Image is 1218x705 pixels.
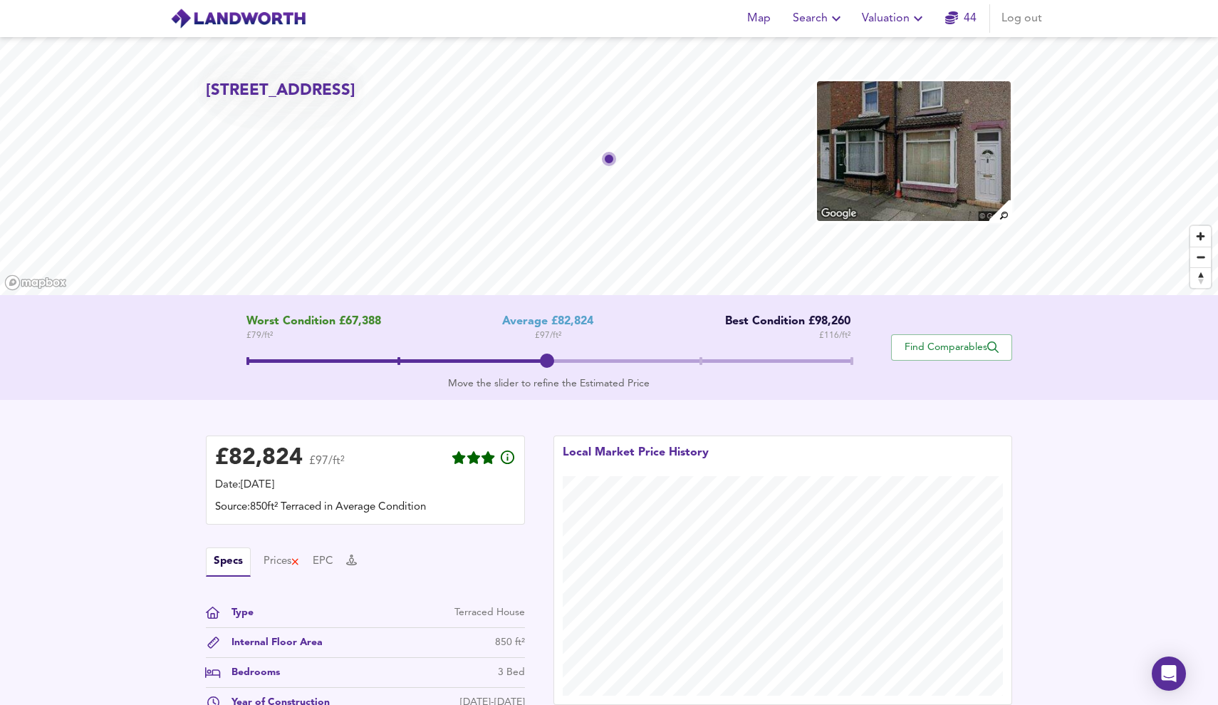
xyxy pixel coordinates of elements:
div: Source: 850ft² Terraced in Average Condition [215,500,516,515]
div: 3 Bed [498,665,525,680]
button: Search [787,4,850,33]
span: Log out [1001,9,1042,29]
button: Log out [996,4,1048,33]
button: Specs [206,547,251,577]
button: Prices [264,554,300,570]
div: Local Market Price History [563,445,709,476]
span: Map [741,9,776,29]
button: 44 [938,4,984,33]
span: £ 116 / ft² [819,329,850,343]
div: Bedrooms [220,665,280,680]
a: Mapbox homepage [4,274,67,291]
span: Reset bearing to north [1190,268,1211,288]
div: £ 82,824 [215,448,303,469]
span: Find Comparables [899,341,1004,354]
div: Move the slider to refine the Estimated Price [246,376,851,391]
div: Open Intercom Messenger [1152,657,1186,691]
div: Terraced House [454,605,525,620]
button: Map [736,4,781,33]
span: £ 97 / ft² [535,329,561,343]
div: Internal Floor Area [220,635,323,650]
img: search [987,198,1012,223]
img: property [816,80,1012,222]
div: Best Condition £98,260 [714,315,850,329]
button: Find Comparables [891,334,1012,361]
span: £97/ft² [309,456,345,476]
button: Valuation [856,4,932,33]
button: EPC [313,554,333,570]
span: Valuation [862,9,927,29]
button: Reset bearing to north [1190,267,1211,288]
span: £ 79 / ft² [246,329,381,343]
div: 850 ft² [495,635,525,650]
a: 44 [945,9,977,29]
span: Search [793,9,845,29]
h2: [STREET_ADDRESS] [206,80,355,102]
span: Worst Condition £67,388 [246,315,381,329]
div: Average £82,824 [502,315,593,329]
div: Date: [DATE] [215,478,516,493]
button: Zoom in [1190,226,1211,247]
span: Zoom out [1190,247,1211,267]
div: Type [220,605,254,620]
button: Zoom out [1190,247,1211,267]
img: logo [170,8,306,29]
